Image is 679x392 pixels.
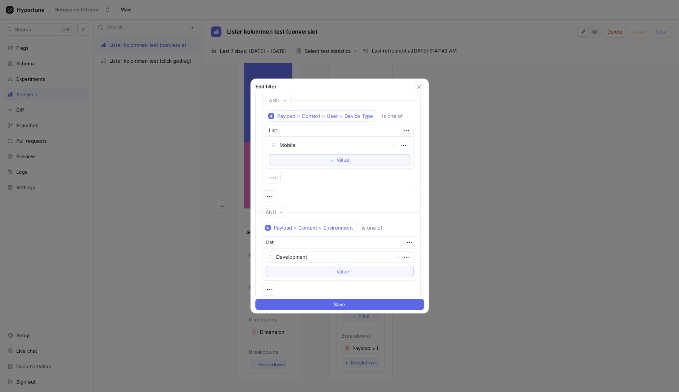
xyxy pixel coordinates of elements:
[334,302,345,307] span: Save
[266,209,276,216] div: AND
[358,222,393,233] button: is one of
[382,113,403,119] div: is one of
[269,127,277,134] div: List
[266,266,414,277] button: ＋Value
[255,83,414,91] div: Edit filter
[330,157,335,162] span: ＋
[274,225,353,231] div: Payload > Context > Environment
[269,154,410,165] button: ＋Value
[269,97,280,104] div: AND
[336,157,349,162] span: Value
[379,110,414,122] button: is one of
[266,239,273,246] div: List
[266,110,376,122] button: Payload > Context > User > Device Type
[266,95,290,106] button: AND
[262,222,356,233] button: Payload > Context > Environment
[336,269,349,274] span: Value
[362,225,383,231] div: is one of
[330,269,335,274] span: ＋
[277,113,373,119] div: Payload > Context > User > Device Type
[262,207,287,218] button: AND
[255,299,424,310] button: Save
